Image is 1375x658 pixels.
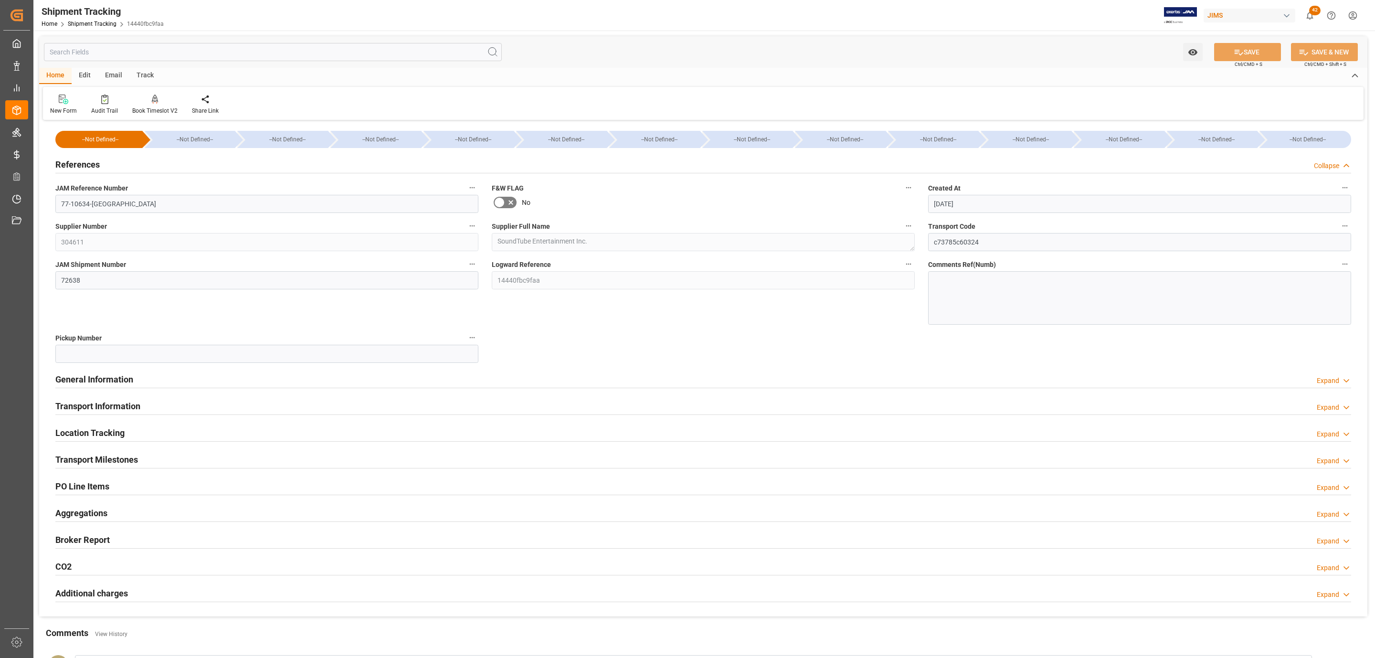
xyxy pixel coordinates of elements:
[55,426,125,439] h2: Location Tracking
[928,222,975,232] span: Transport Code
[1317,403,1339,413] div: Expand
[928,195,1351,213] input: DD-MM-YYYY
[619,131,700,148] div: --Not Defined--
[55,131,142,148] div: --Not Defined--
[1317,509,1339,520] div: Expand
[795,131,886,148] div: --Not Defined--
[1317,563,1339,573] div: Expand
[1204,9,1295,22] div: JIMS
[516,131,607,148] div: --Not Defined--
[466,258,478,270] button: JAM Shipment Number
[55,158,100,171] h2: References
[55,560,72,573] h2: CO2
[46,626,88,639] h2: Comments
[1317,590,1339,600] div: Expand
[423,131,514,148] div: --Not Defined--
[526,131,607,148] div: --Not Defined--
[145,131,235,148] div: --Not Defined--
[492,183,524,193] span: F&W FLAG
[1339,220,1351,232] button: Transport Code
[55,373,133,386] h2: General Information
[522,198,530,208] span: No
[902,181,915,194] button: F&W FLAG
[39,68,72,84] div: Home
[247,131,328,148] div: --Not Defined--
[1317,456,1339,466] div: Expand
[55,533,110,546] h2: Broker Report
[55,507,107,520] h2: Aggregations
[237,131,328,148] div: --Not Defined--
[1317,376,1339,386] div: Expand
[1204,6,1299,24] button: JIMS
[42,4,164,19] div: Shipment Tracking
[1339,181,1351,194] button: Created At
[1309,6,1321,15] span: 42
[902,220,915,232] button: Supplier Full Name
[95,631,127,637] a: View History
[804,131,886,148] div: --Not Defined--
[50,106,77,115] div: New Form
[888,131,979,148] div: --Not Defined--
[1214,43,1281,61] button: SAVE
[492,222,550,232] span: Supplier Full Name
[330,131,421,148] div: --Not Defined--
[44,43,502,61] input: Search Fields
[492,260,551,270] span: Logward Reference
[466,331,478,344] button: Pickup Number
[433,131,514,148] div: --Not Defined--
[68,21,116,27] a: Shipment Tracking
[65,131,136,148] div: --Not Defined--
[55,587,128,600] h2: Additional charges
[55,222,107,232] span: Supplier Number
[72,68,98,84] div: Edit
[1291,43,1358,61] button: SAVE & NEW
[712,131,793,148] div: --Not Defined--
[1317,483,1339,493] div: Expand
[1317,536,1339,546] div: Expand
[55,453,138,466] h2: Transport Milestones
[466,181,478,194] button: JAM Reference Number
[1167,131,1258,148] div: --Not Defined--
[609,131,700,148] div: --Not Defined--
[1321,5,1342,26] button: Help Center
[1314,161,1339,171] div: Collapse
[154,131,235,148] div: --Not Defined--
[1083,131,1164,148] div: --Not Defined--
[1269,131,1346,148] div: --Not Defined--
[990,131,1071,148] div: --Not Defined--
[1183,43,1203,61] button: open menu
[466,220,478,232] button: Supplier Number
[55,183,128,193] span: JAM Reference Number
[55,400,140,413] h2: Transport Information
[55,480,109,493] h2: PO Line Items
[129,68,161,84] div: Track
[192,106,219,115] div: Share Link
[98,68,129,84] div: Email
[1339,258,1351,270] button: Comments Ref(Numb)
[132,106,178,115] div: Book Timeslot V2
[42,21,57,27] a: Home
[55,333,102,343] span: Pickup Number
[1299,5,1321,26] button: show 42 new notifications
[91,106,118,115] div: Audit Trail
[1317,429,1339,439] div: Expand
[1176,131,1258,148] div: --Not Defined--
[902,258,915,270] button: Logward Reference
[1235,61,1262,68] span: Ctrl/CMD + S
[492,233,915,251] textarea: SoundTube Entertainment Inc.
[1304,61,1346,68] span: Ctrl/CMD + Shift + S
[340,131,421,148] div: --Not Defined--
[702,131,793,148] div: --Not Defined--
[898,131,979,148] div: --Not Defined--
[1259,131,1351,148] div: --Not Defined--
[1074,131,1164,148] div: --Not Defined--
[981,131,1071,148] div: --Not Defined--
[928,183,961,193] span: Created At
[1164,7,1197,24] img: Exertis%20JAM%20-%20Email%20Logo.jpg_1722504956.jpg
[928,260,996,270] span: Comments Ref(Numb)
[55,260,126,270] span: JAM Shipment Number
